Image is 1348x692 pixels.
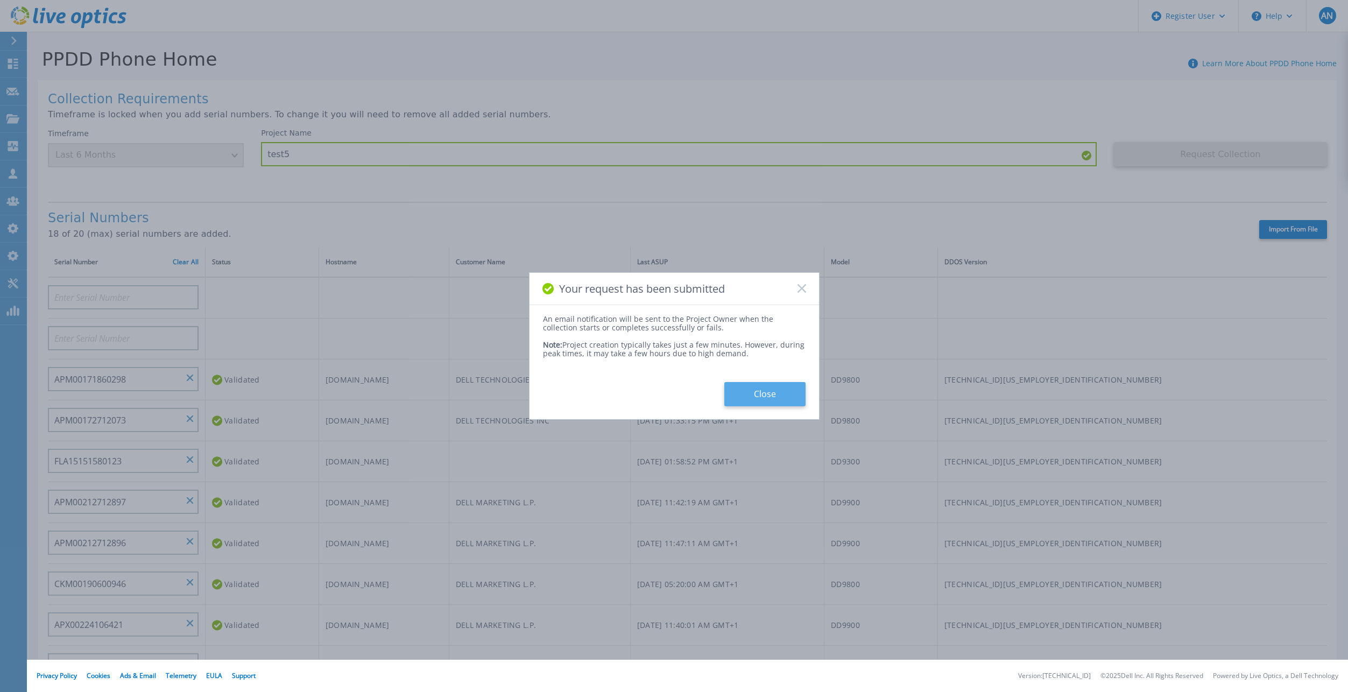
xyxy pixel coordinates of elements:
[724,382,806,406] button: Close
[1018,673,1091,680] li: Version: [TECHNICAL_ID]
[543,332,806,358] div: Project creation typically takes just a few minutes. However, during peak times, it may take a fe...
[559,283,725,295] span: Your request has been submitted
[543,315,806,332] div: An email notification will be sent to the Project Owner when the collection starts or completes s...
[543,340,562,350] span: Note:
[166,671,196,680] a: Telemetry
[37,671,77,680] a: Privacy Policy
[232,671,256,680] a: Support
[120,671,156,680] a: Ads & Email
[1213,673,1338,680] li: Powered by Live Optics, a Dell Technology
[1100,673,1203,680] li: © 2025 Dell Inc. All Rights Reserved
[87,671,110,680] a: Cookies
[206,671,222,680] a: EULA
